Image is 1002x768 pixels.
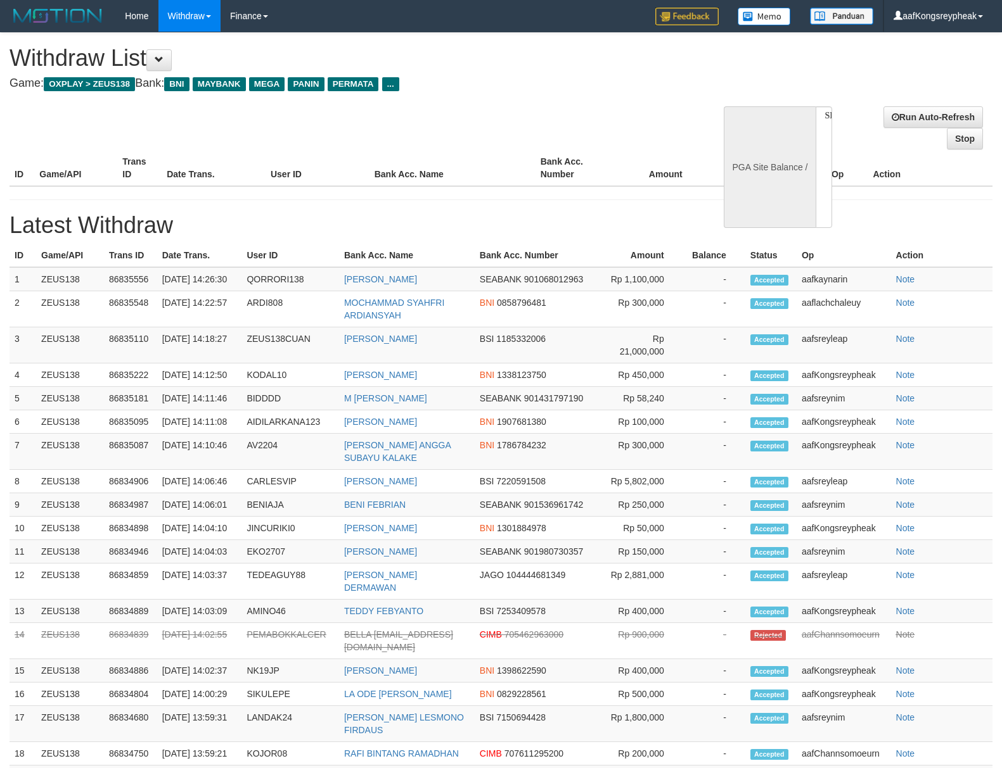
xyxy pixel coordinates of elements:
td: PEMABOKKALCER [241,623,339,659]
td: Rp 400,000 [605,659,683,683]
td: SIKULEPE [241,683,339,706]
span: 705462963000 [504,629,563,639]
td: ZEUS138 [36,540,104,563]
td: [DATE] 14:18:27 [157,327,242,363]
td: ZEUS138 [36,517,104,540]
span: CIMB [480,748,502,759]
a: M [PERSON_NAME] [344,393,427,403]
a: [PERSON_NAME] [344,476,417,486]
td: [DATE] 14:04:10 [157,517,242,540]
td: ZEUS138 [36,434,104,470]
a: Note [896,606,915,616]
td: ZEUS138 [36,387,104,410]
td: [DATE] 13:59:31 [157,706,242,742]
td: - [683,623,745,659]
span: Accepted [750,689,788,700]
td: [DATE] 14:06:01 [157,493,242,517]
span: BNI [480,370,494,380]
td: 6 [10,410,36,434]
a: Note [896,393,915,403]
th: Amount [605,244,683,267]
td: 86834889 [104,600,157,623]
td: Rp 1,800,000 [605,706,683,742]
td: 86835222 [104,363,157,387]
td: 16 [10,683,36,706]
a: [PERSON_NAME] ANGGA SUBAYU KALAKE [344,440,451,463]
td: Rp 400,000 [605,600,683,623]
td: 86835556 [104,267,157,291]
a: Stop [947,128,983,149]
td: aafKongsreypheak [797,434,891,470]
td: 86834906 [104,470,157,493]
th: User ID [266,150,369,186]
td: 3 [10,327,36,363]
a: [PERSON_NAME] [344,274,417,284]
a: Note [896,665,915,676]
td: - [683,540,745,563]
td: ZEUS138 [36,563,104,600]
img: panduan.png [810,8,873,25]
td: aafkaynarin [797,267,891,291]
td: BENIAJA [241,493,339,517]
td: 86834987 [104,493,157,517]
td: 9 [10,493,36,517]
td: - [683,493,745,517]
td: [DATE] 14:00:29 [157,683,242,706]
th: Date Trans. [162,150,266,186]
a: [PERSON_NAME] DERMAWAN [344,570,417,593]
th: Game/API [34,150,117,186]
td: - [683,291,745,327]
td: 10 [10,517,36,540]
a: Note [896,570,915,580]
td: [DATE] 14:22:57 [157,291,242,327]
th: Status [745,244,797,267]
td: aafsreyleap [797,327,891,363]
span: BNI [480,523,494,533]
td: 14 [10,623,36,659]
th: Bank Acc. Name [369,150,536,186]
td: 86834750 [104,742,157,765]
td: - [683,327,745,363]
td: Rp 900,000 [605,623,683,659]
td: [DATE] 14:11:46 [157,387,242,410]
td: 17 [10,706,36,742]
span: Accepted [750,275,788,286]
td: ZEUS138 [36,291,104,327]
td: 4 [10,363,36,387]
span: 901068012963 [524,274,583,284]
td: [DATE] 14:10:46 [157,434,242,470]
th: Trans ID [104,244,157,267]
td: 8 [10,470,36,493]
span: 104444681349 [506,570,565,580]
td: aaflachchaleuy [797,291,891,327]
a: Note [896,500,915,510]
span: Accepted [750,298,788,309]
th: Action [891,244,992,267]
a: Note [896,334,915,344]
span: BSI [480,476,494,486]
td: ZEUS138 [36,659,104,683]
img: Feedback.jpg [655,8,719,25]
td: ZEUS138 [36,493,104,517]
td: EKO2707 [241,540,339,563]
span: JAGO [480,570,504,580]
img: Button%20Memo.svg [738,8,791,25]
span: BSI [480,606,494,616]
td: Rp 300,000 [605,291,683,327]
th: Bank Acc. Number [475,244,605,267]
td: 86835181 [104,387,157,410]
td: ZEUS138 [36,706,104,742]
td: ZEUS138CUAN [241,327,339,363]
span: BNI [480,298,494,308]
td: KOJOR08 [241,742,339,765]
td: aafKongsreypheak [797,410,891,434]
td: aafsreyleap [797,470,891,493]
span: Accepted [750,477,788,488]
h1: Withdraw List [10,46,655,71]
td: 13 [10,600,36,623]
a: Note [896,274,915,284]
th: Op [797,244,891,267]
td: [DATE] 14:11:08 [157,410,242,434]
td: 12 [10,563,36,600]
a: [PERSON_NAME] [344,370,417,380]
